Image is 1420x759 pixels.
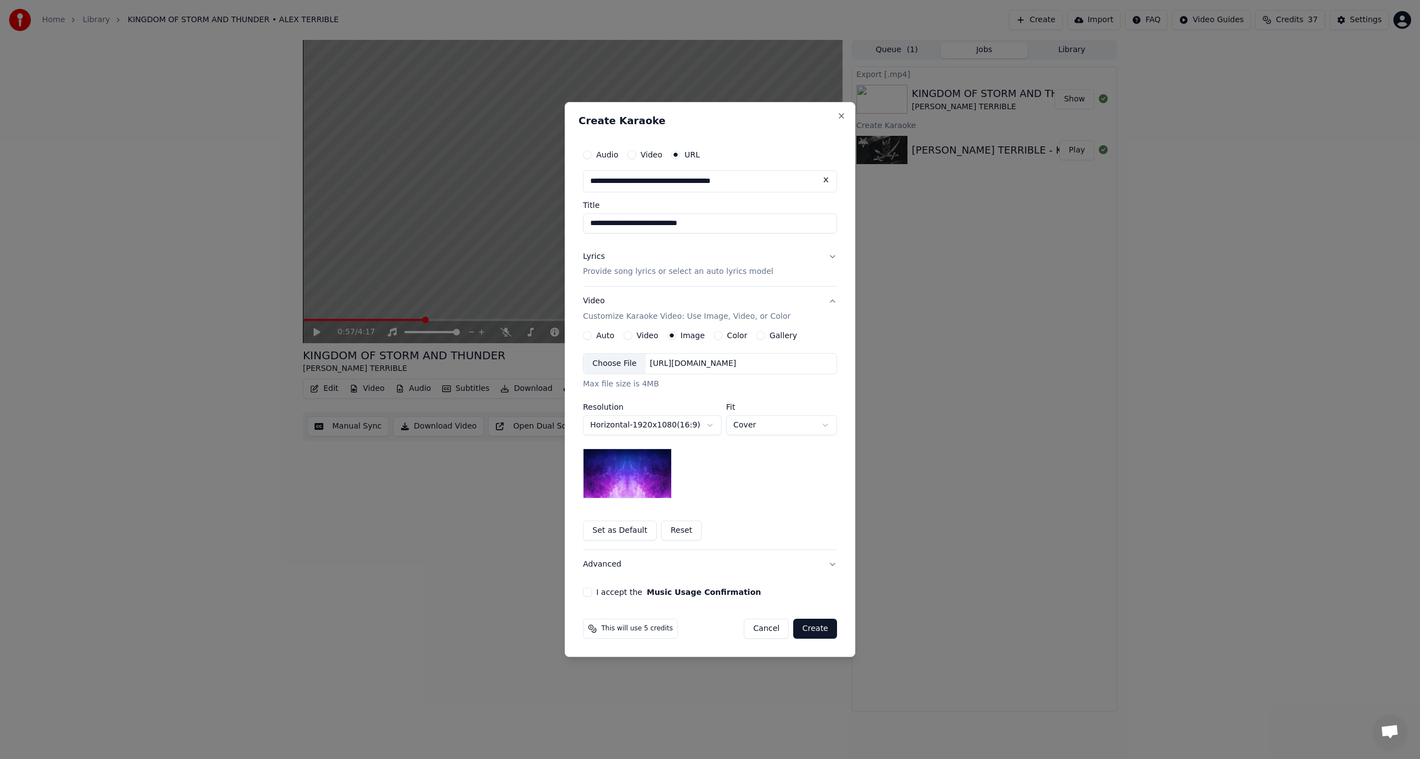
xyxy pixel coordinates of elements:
[727,332,748,339] label: Color
[583,201,837,209] label: Title
[681,332,705,339] label: Image
[793,619,837,639] button: Create
[661,521,702,541] button: Reset
[684,151,700,159] label: URL
[583,287,837,332] button: VideoCustomize Karaoke Video: Use Image, Video, or Color
[583,331,837,549] div: VideoCustomize Karaoke Video: Use Image, Video, or Color
[583,379,837,390] div: Max file size is 4MB
[583,521,657,541] button: Set as Default
[583,312,790,323] p: Customize Karaoke Video: Use Image, Video, or Color
[583,267,773,278] p: Provide song lyrics or select an auto lyrics model
[637,332,658,339] label: Video
[583,550,837,579] button: Advanced
[769,332,797,339] label: Gallery
[646,358,741,369] div: [URL][DOMAIN_NAME]
[596,332,615,339] label: Auto
[579,116,841,126] h2: Create Karaoke
[584,354,646,374] div: Choose File
[647,588,761,596] button: I accept the
[601,624,673,633] span: This will use 5 credits
[744,619,789,639] button: Cancel
[726,403,837,411] label: Fit
[583,403,722,411] label: Resolution
[596,588,761,596] label: I accept the
[583,296,790,323] div: Video
[583,251,605,262] div: Lyrics
[641,151,662,159] label: Video
[583,242,837,287] button: LyricsProvide song lyrics or select an auto lyrics model
[596,151,618,159] label: Audio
